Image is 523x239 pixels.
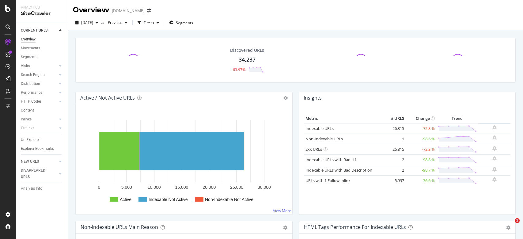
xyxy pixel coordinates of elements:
a: Outlinks [21,125,57,131]
a: Content [21,107,63,114]
button: Previous [105,18,130,28]
td: 1 [381,134,406,144]
div: bell-plus [492,135,497,140]
span: 2025 Oct. 15th [81,20,93,25]
td: 5,997 [381,175,406,186]
div: Movements [21,45,40,51]
div: Search Engines [21,72,46,78]
div: 34,237 [239,56,256,64]
button: [DATE] [73,18,100,28]
h4: Active / Not Active URLs [80,94,135,102]
td: -98.8 % [406,154,436,165]
a: 2xx URLs [305,146,322,152]
a: Explorer Bookmarks [21,146,63,152]
a: Search Engines [21,72,57,78]
text: Non-Indexable Not Active [205,197,253,202]
td: -36.6 % [406,175,436,186]
div: Analytics [21,5,63,10]
h4: Insights [304,94,322,102]
div: Overview [73,5,109,15]
a: Performance [21,89,57,96]
i: Options [283,96,288,100]
text: 25,000 [230,185,243,190]
div: Distribution [21,81,40,87]
div: HTML Tags Performance for Indexable URLs [304,224,406,230]
td: -72.3 % [406,123,436,134]
text: Active [120,197,131,202]
button: Segments [167,18,195,28]
div: Performance [21,89,42,96]
div: Visits [21,63,30,69]
div: HTTP Codes [21,98,42,105]
text: 30,000 [258,185,271,190]
div: arrow-right-arrow-left [147,9,151,13]
div: Outlinks [21,125,34,131]
th: Metric [304,114,381,123]
div: NEW URLS [21,158,39,165]
div: Url Explorer [21,137,40,143]
a: URLs with 1 Follow Inlink [305,178,351,183]
a: Analysis Info [21,185,63,192]
a: CURRENT URLS [21,27,57,34]
td: -98.6 % [406,134,436,144]
a: View More [273,208,291,213]
div: bell-plus [492,125,497,130]
div: Analysis Info [21,185,42,192]
div: CURRENT URLS [21,27,47,34]
div: Explorer Bookmarks [21,146,54,152]
div: DISAPPEARED URLS [21,167,52,180]
div: bell-plus [492,177,497,182]
a: Indexable URLs [305,126,334,131]
a: Overview [21,36,63,43]
div: Non-Indexable URLs Main Reason [81,224,158,230]
div: Overview [21,36,36,43]
td: 2 [381,165,406,175]
th: Trend [436,114,478,123]
a: Visits [21,63,57,69]
div: gear [283,226,287,230]
span: vs [100,20,105,25]
text: Indexable Not Active [149,197,188,202]
div: bell-plus [492,146,497,151]
button: Filters [135,18,161,28]
text: 15,000 [175,185,188,190]
div: Inlinks [21,116,32,123]
a: Non-Indexable URLs [305,136,343,142]
a: Distribution [21,81,57,87]
div: Segments [21,54,37,60]
span: Segments [176,20,193,25]
td: 2 [381,154,406,165]
span: Previous [105,20,123,25]
a: HTTP Codes [21,98,57,105]
td: -98.7 % [406,165,436,175]
span: 1 [515,218,520,223]
a: Indexable URLs with Bad H1 [305,157,357,162]
text: 10,000 [148,185,161,190]
text: 20,000 [203,185,216,190]
th: # URLS [381,114,406,123]
a: DISAPPEARED URLS [21,167,57,180]
div: Content [21,107,34,114]
svg: A chart. [81,114,287,210]
div: SiteCrawler [21,10,63,17]
text: 5,000 [121,185,132,190]
a: NEW URLS [21,158,57,165]
td: 26,315 [381,123,406,134]
a: Url Explorer [21,137,63,143]
a: Inlinks [21,116,57,123]
div: Discovered URLs [230,47,264,53]
a: Indexable URLs with Bad Description [305,167,372,173]
iframe: Intercom live chat [502,218,517,233]
td: 26,315 [381,144,406,154]
div: Filters [144,20,154,25]
th: Change [406,114,436,123]
text: 0 [98,185,100,190]
a: Movements [21,45,63,51]
div: bell-plus [492,156,497,161]
div: [DOMAIN_NAME] [112,8,145,14]
div: -63.97% [232,67,245,72]
a: Segments [21,54,63,60]
div: bell-plus [492,167,497,172]
td: -72.3 % [406,144,436,154]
